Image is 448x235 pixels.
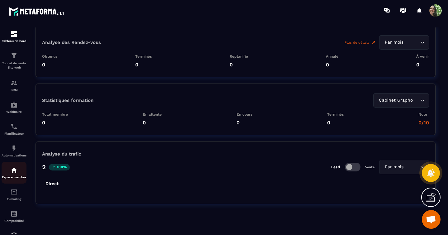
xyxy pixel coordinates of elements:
[143,112,162,117] p: En attente
[42,98,93,103] p: Statistiques formation
[42,112,68,117] p: Total membre
[418,112,429,117] p: Note
[418,120,429,126] p: 0/10
[326,54,338,59] p: Annulé
[414,97,419,104] input: Search for option
[345,40,376,45] a: Plus de détails
[42,40,101,45] p: Analyse des Rendez-vous
[49,164,70,170] p: 100%
[2,197,26,201] p: E-mailing
[2,61,26,70] p: Tunnel de vente Site web
[327,112,344,117] p: Terminés
[10,188,18,196] img: email
[331,165,340,169] p: Lead
[365,165,374,169] p: Vente
[2,184,26,205] a: emailemailE-mailing
[10,123,18,130] img: scheduler
[383,164,405,170] span: Par mois
[2,96,26,118] a: automationsautomationsWebinaire
[230,54,248,59] p: Replanifié
[405,164,419,170] input: Search for option
[2,219,26,223] p: Comptabilité
[2,175,26,179] p: Espace membre
[327,120,344,126] p: 0
[422,210,441,229] div: Ouvrir le chat
[416,62,429,68] p: 0
[42,163,46,171] p: 2
[383,39,405,46] span: Par mois
[10,166,18,174] img: automations
[143,120,162,126] p: 0
[45,181,59,186] tspan: Direct
[135,62,152,68] p: 0
[373,93,429,108] div: Search for option
[10,101,18,108] img: automations
[236,112,252,117] p: En cours
[2,110,26,113] p: Webinaire
[42,54,57,59] p: Obtenus
[2,88,26,92] p: CRM
[135,54,152,59] p: Terminés
[2,118,26,140] a: schedulerschedulerPlanificateur
[405,39,419,46] input: Search for option
[236,120,252,126] p: 0
[2,26,26,47] a: formationformationTableau de bord
[2,39,26,43] p: Tableau de bord
[10,30,18,38] img: formation
[416,54,429,59] p: À venir
[42,120,68,126] p: 0
[377,97,414,104] span: Cabinet Grapho
[2,47,26,74] a: formationformationTunnel de vente Site web
[2,140,26,162] a: automationsautomationsAutomatisations
[2,162,26,184] a: automationsautomationsEspace membre
[379,160,429,174] div: Search for option
[10,145,18,152] img: automations
[42,151,429,157] p: Analyse du trafic
[371,40,376,45] img: narrow-up-right-o.6b7c60e2.svg
[10,79,18,87] img: formation
[2,74,26,96] a: formationformationCRM
[10,52,18,60] img: formation
[326,62,338,68] p: 0
[42,62,57,68] p: 0
[230,62,248,68] p: 0
[2,154,26,157] p: Automatisations
[2,205,26,227] a: accountantaccountantComptabilité
[9,6,65,17] img: logo
[379,35,429,50] div: Search for option
[2,132,26,135] p: Planificateur
[10,210,18,218] img: accountant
